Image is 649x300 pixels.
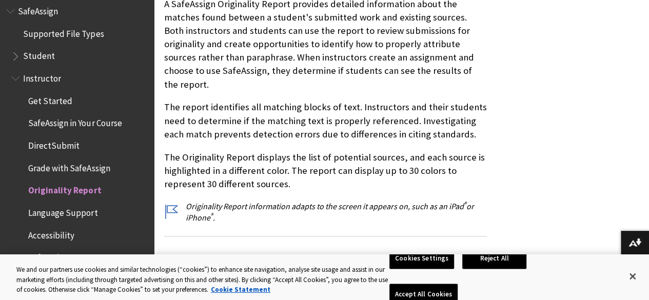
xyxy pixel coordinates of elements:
[164,101,487,141] p: The report identifies all matching blocks of text. Instructors and their students need to determi...
[211,285,270,294] a: More information about your privacy, opens in a new tab
[621,265,644,288] button: Close
[164,249,487,270] span: Original: Find the report
[23,25,104,39] span: Supported File Types
[28,159,110,173] span: Grade with SafeAssign
[164,151,487,191] p: The Originality Report displays the list of potential sources, and each source is highlighted in ...
[462,248,526,269] button: Reject All
[28,92,72,106] span: Get Started
[28,227,74,241] span: Accessibility
[28,182,101,196] span: Originality Report
[28,204,97,218] span: Language Support
[28,115,122,129] span: SafeAssign in Your Course
[23,70,61,84] span: Instructor
[164,201,487,224] p: Originality Report information adapts to the screen it appears on, such as an iPad or iPhone .
[16,265,389,295] div: We and our partners use cookies and similar technologies (“cookies”) to enhance site navigation, ...
[28,249,88,263] span: SafeAssign FAQs
[389,248,454,269] button: Cookies Settings
[464,200,466,208] sup: ®
[6,3,148,289] nav: Book outline for Blackboard SafeAssign
[18,3,58,16] span: SafeAssign
[28,137,80,151] span: DirectSubmit
[210,211,213,219] sup: ®
[23,48,55,62] span: Student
